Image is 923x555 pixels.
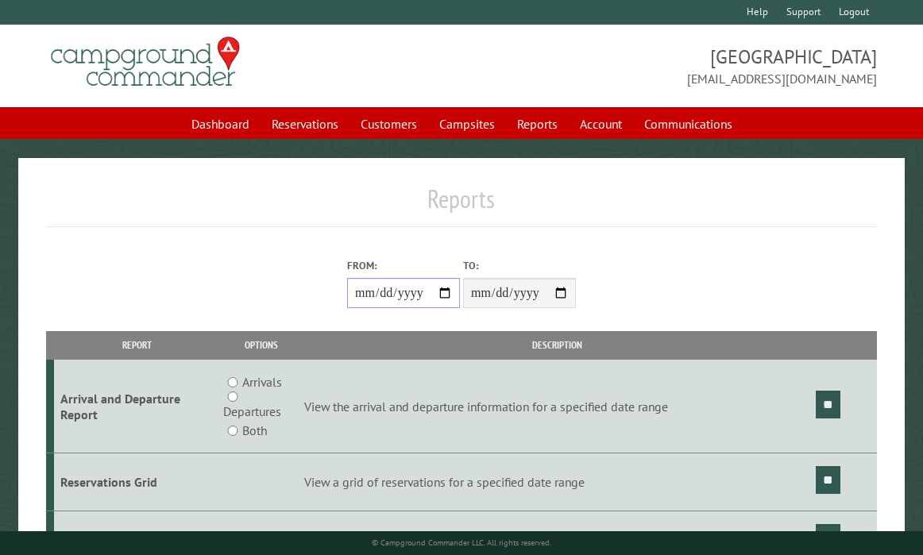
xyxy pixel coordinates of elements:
a: Campsites [430,109,504,139]
label: From: [347,258,460,273]
img: Campground Commander [46,31,245,93]
span: [GEOGRAPHIC_DATA] [EMAIL_ADDRESS][DOMAIN_NAME] [461,44,877,88]
a: Account [570,109,631,139]
small: © Campground Commander LLC. All rights reserved. [372,538,551,548]
a: Reports [508,109,567,139]
label: Departures [223,402,281,421]
label: Both [242,421,267,440]
h1: Reports [46,183,877,227]
td: View a grid of reservations for a specified date range [302,453,813,511]
th: Report [54,331,220,359]
a: Communications [635,109,742,139]
td: View the arrival and departure information for a specified date range [302,360,813,453]
label: To: [463,258,576,273]
td: Arrival and Departure Report [54,360,220,453]
th: Options [220,331,302,359]
a: Dashboard [182,109,259,139]
th: Description [302,331,813,359]
a: Reservations [262,109,348,139]
td: Reservations Grid [54,453,220,511]
a: Customers [351,109,427,139]
label: Arrivals [242,372,282,391]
